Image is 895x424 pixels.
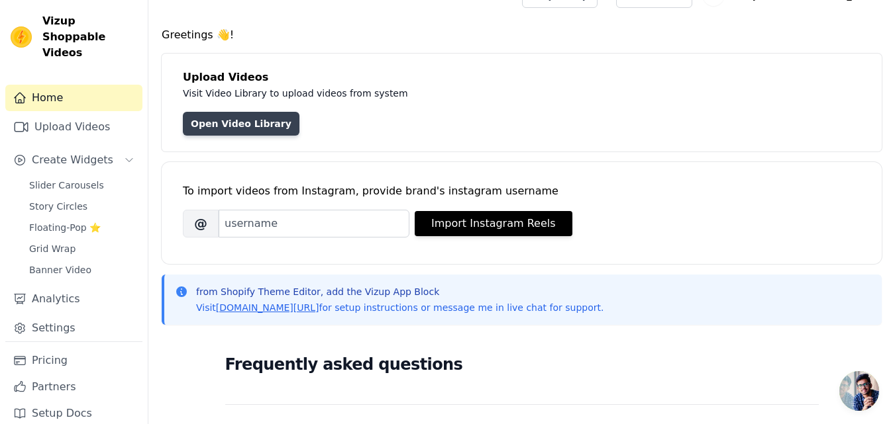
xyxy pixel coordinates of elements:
a: Story Circles [21,197,142,216]
button: Import Instagram Reels [415,211,572,236]
span: Banner Video [29,263,91,276]
a: Floating-Pop ⭐ [21,218,142,237]
button: Create Widgets [5,147,142,173]
a: Banner Video [21,261,142,279]
h2: Frequently asked questions [225,351,819,378]
span: Vizup Shoppable Videos [42,13,137,61]
img: Vizup [11,26,32,48]
a: Open Video Library [183,112,299,136]
span: Story Circles [29,200,87,213]
p: from Shopify Theme Editor, add the Vizup App Block [196,285,604,298]
h4: Greetings 👋! [162,27,882,43]
a: [DOMAIN_NAME][URL] [216,302,319,313]
span: Create Widgets [32,152,113,168]
span: Slider Carousels [29,179,104,192]
h4: Upload Videos [183,69,861,85]
a: Analytics [5,286,142,312]
span: Floating-Pop ⭐ [29,221,101,234]
a: Grid Wrap [21,239,142,258]
a: Open chat [839,371,879,411]
a: Settings [5,315,142,341]
a: Partners [5,374,142,400]
p: Visit for setup instructions or message me in live chat for support. [196,301,604,314]
div: To import videos from Instagram, provide brand's instagram username [183,183,861,199]
p: Visit Video Library to upload videos from system [183,85,776,101]
span: @ [183,210,219,237]
a: Home [5,85,142,111]
a: Pricing [5,347,142,374]
a: Upload Videos [5,114,142,140]
span: Grid Wrap [29,242,76,255]
a: Slider Carousels [21,176,142,194]
input: username [219,210,409,237]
